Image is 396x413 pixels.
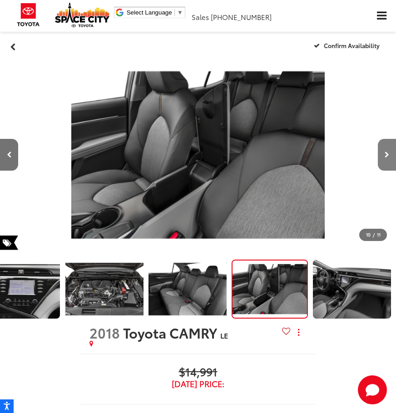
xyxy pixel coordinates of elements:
[148,260,227,319] a: Expand Photo 8
[298,329,299,336] span: dropdown dots
[127,9,172,16] span: Select Language
[127,9,183,16] a: Select Language​
[366,231,371,238] span: 10
[148,259,227,319] img: 2018 Toyota CAMRY LE
[65,260,144,319] a: Expand Photo 7
[232,261,307,317] img: 2018 Toyota CAMRY LE
[174,9,175,16] span: ​
[220,330,228,340] span: LE
[372,231,376,238] span: /
[89,323,120,342] span: 2018
[358,375,387,404] button: Toggle Chat Window
[324,41,380,49] span: Confirm Availability
[64,259,144,319] img: 2018 Toyota CAMRY LE
[377,231,381,238] span: 11
[312,259,391,319] img: 2018 Toyota CAMRY LE
[55,2,109,27] img: Space City Toyota
[313,260,391,319] a: Expand Photo 10
[177,9,183,16] span: ▼
[309,37,387,53] button: Confirm Availability
[71,60,325,250] img: 2018 Toyota CAMRY LE
[123,323,220,342] span: Toyota CAMRY
[378,139,396,171] button: Next image
[291,324,307,340] button: Actions
[211,12,272,22] span: [PHONE_NUMBER]
[232,260,308,319] a: Expand Photo 9
[89,366,307,379] span: $14,991
[358,375,387,404] svg: Start Chat
[192,12,209,22] span: Sales
[89,379,307,388] span: [DATE] Price:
